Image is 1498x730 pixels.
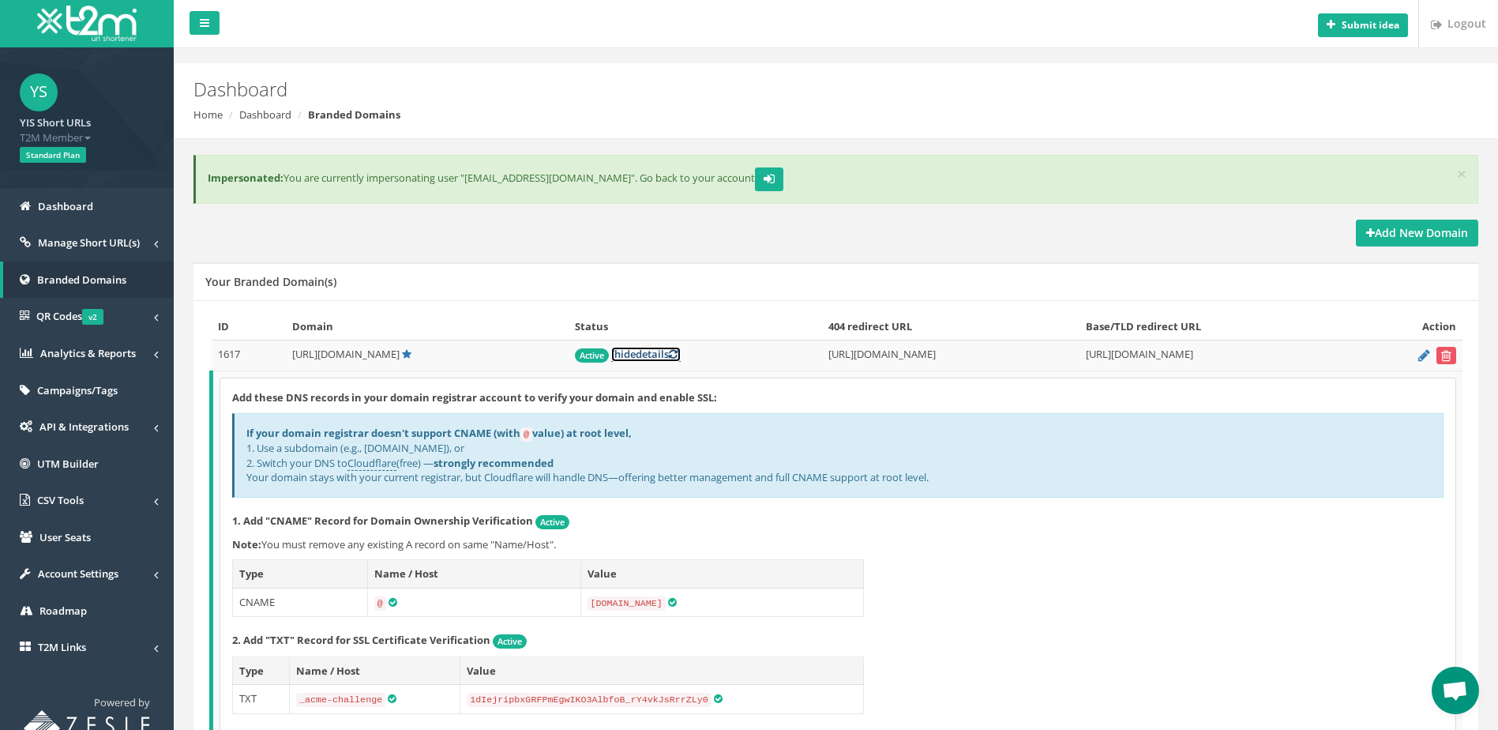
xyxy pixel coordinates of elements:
[239,107,291,122] a: Dashboard
[569,313,823,341] th: Status
[611,347,681,362] a: [hidedetails]
[822,313,1079,341] th: 404 redirect URL
[20,111,154,145] a: YIS Short URLs T2M Member
[37,6,137,41] img: T2M
[367,560,580,589] th: Name / Host
[1366,225,1468,240] strong: Add New Domain
[212,341,286,371] td: 1617
[292,347,400,361] span: [URL][DOMAIN_NAME]
[493,634,527,649] span: Active
[233,588,368,617] td: CNAME
[467,693,711,707] code: 1dIejripbxGRFPmEgwIKO3AlbfoB_rY4vkJsRrrZLy0
[1354,313,1462,341] th: Action
[1342,18,1399,32] b: Submit idea
[588,596,666,611] code: [DOMAIN_NAME]
[308,107,400,122] strong: Branded Domains
[296,693,385,707] code: _acme-challenge
[37,273,126,287] span: Branded Domains
[40,346,136,360] span: Analytics & Reports
[38,199,93,213] span: Dashboard
[38,235,140,250] span: Manage Short URL(s)
[233,657,290,685] th: Type
[20,73,58,111] span: YS
[289,657,460,685] th: Name / Host
[1079,341,1353,371] td: [URL][DOMAIN_NAME]
[233,560,368,589] th: Type
[36,309,103,323] span: QR Codes
[208,171,283,185] b: Impersonated:
[347,456,396,471] a: Cloudflare
[232,537,1444,552] p: You must remove any existing A record on same "Name/Host".
[232,413,1444,498] div: 1. Use a subdomain (e.g., [DOMAIN_NAME]), or 2. Switch your DNS to (free) — Your domain stays wit...
[37,383,118,397] span: Campaigns/Tags
[94,695,150,709] span: Powered by
[520,427,532,442] code: @
[402,347,411,361] a: Default
[232,537,261,551] b: Note:
[193,79,1260,100] h2: Dashboard
[232,390,717,405] strong: Add these DNS records in your domain registrar account to verify your domain and enable SSL:
[193,155,1478,204] div: You are currently impersonating user "[EMAIL_ADDRESS][DOMAIN_NAME]". Go back to your account
[535,515,569,529] span: Active
[20,115,91,130] strong: YIS Short URLs
[822,341,1079,371] td: [URL][DOMAIN_NAME]
[193,107,223,122] a: Home
[1356,220,1478,246] a: Add New Domain
[246,426,632,440] b: If your domain registrar doesn't support CNAME (with value) at root level,
[580,560,863,589] th: Value
[205,276,336,288] h5: Your Branded Domain(s)
[39,420,129,434] span: API & Integrations
[38,640,86,654] span: T2M Links
[374,596,386,611] code: @
[39,530,91,544] span: User Seats
[37,457,99,471] span: UTM Builder
[460,657,864,685] th: Value
[232,633,490,647] strong: 2. Add "TXT" Record for SSL Certificate Verification
[20,130,154,145] span: T2M Member
[434,456,554,470] b: strongly recommended
[1457,166,1466,182] button: ×
[1432,667,1479,714] div: Open chat
[212,313,286,341] th: ID
[20,147,86,163] span: Standard Plan
[38,566,118,581] span: Account Settings
[1079,313,1353,341] th: Base/TLD redirect URL
[575,348,609,363] span: Active
[614,347,636,361] span: hide
[39,604,87,618] span: Roadmap
[232,514,533,528] strong: 1. Add "CNAME" Record for Domain Ownership Verification
[82,309,103,325] span: v2
[286,313,569,341] th: Domain
[233,685,290,714] td: TXT
[37,493,84,507] span: CSV Tools
[1318,13,1408,37] button: Submit idea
